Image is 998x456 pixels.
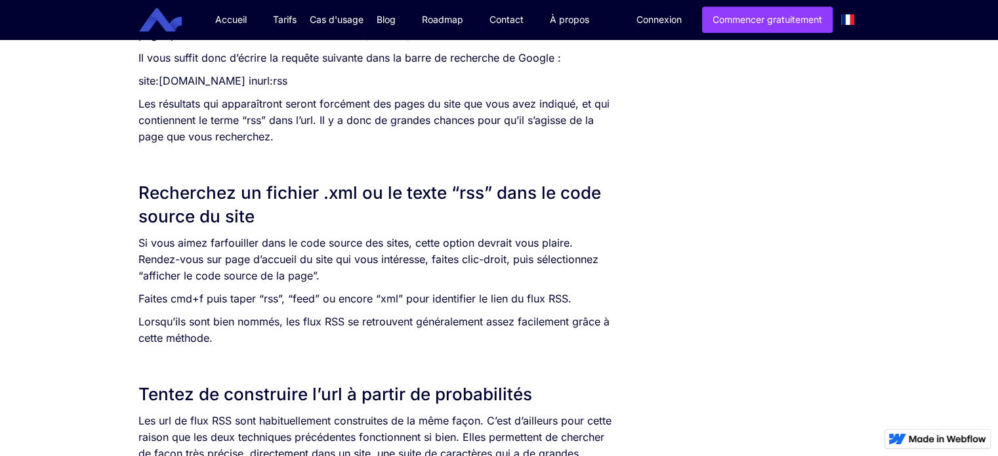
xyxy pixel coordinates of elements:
[627,7,692,32] a: Connexion
[138,152,615,168] p: ‍
[702,7,833,33] a: Commencer gratuitement
[138,50,615,66] p: Il vous suffit donc d’écrire la requête suivante dans la barre de recherche de Google :
[138,314,615,346] p: Lorsqu’ils sont bien nommés, les flux RSS se retrouvent généralement assez facilement grâce à cet...
[138,353,615,369] p: ‍
[909,435,986,443] img: Made in Webflow
[138,73,615,89] p: site:[DOMAIN_NAME] inurl:rss
[310,13,364,26] div: Cas d'usage
[138,181,615,228] h2: Recherchez un fichier .xml ou le texte “rss” dans le code source du site
[138,383,615,406] h2: Tentez de construire l’url à partir de probabilités
[138,291,615,307] p: Faites cmd+f puis taper “rss”, “feed” ou encore “xml” pour identifier le lien du flux RSS.
[138,96,615,145] p: Les résultats qui apparaîtront seront forcément des pages du site que vous avez indiqué, et qui c...
[149,8,192,32] a: home
[138,235,615,284] p: Si vous aimez farfouiller dans le code source des sites, cette option devrait vous plaire. Rendez...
